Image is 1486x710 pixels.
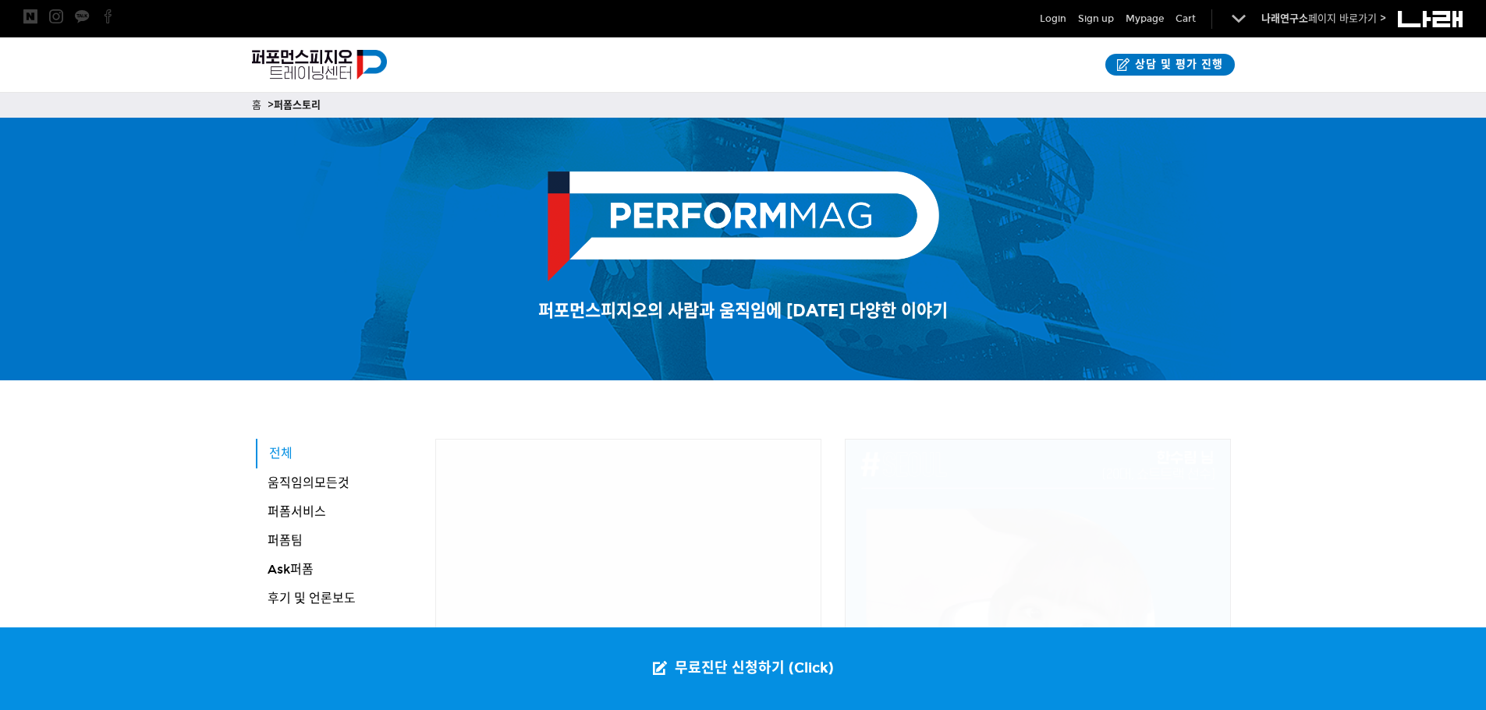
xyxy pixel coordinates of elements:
[538,300,948,321] span: 퍼포먼스피지오의 사람과 움직임에 [DATE] 다양한 이야기
[1176,11,1196,26] a: Cart
[256,468,424,497] a: 움직임의모든것
[256,526,424,555] a: 퍼폼팀
[274,99,321,111] a: 퍼폼스토리
[268,562,314,577] span: Ask퍼폼
[268,475,349,490] span: 움직임의모든것
[548,171,939,281] img: PERFORMMAG
[1126,11,1164,26] a: Mypage
[1261,12,1386,25] a: 나래연구소페이지 바로가기 >
[268,533,303,548] span: 퍼폼팀
[256,584,424,613] a: 후기 및 언론보도
[268,504,326,519] span: 퍼폼서비스
[637,627,849,710] a: 무료진단 신청하기 (Click)
[1105,54,1235,76] a: 상담 및 평가 진행
[256,439,424,468] a: 전체
[1130,57,1223,72] span: 상담 및 평가 진행
[256,497,424,526] a: 퍼폼서비스
[269,446,293,461] span: 전체
[1040,11,1066,26] a: Login
[252,97,1235,114] p: 홈 >
[256,555,424,584] a: Ask퍼폼
[1261,12,1308,25] strong: 나래연구소
[268,591,356,606] span: 후기 및 언론보도
[1078,11,1114,26] a: Sign up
